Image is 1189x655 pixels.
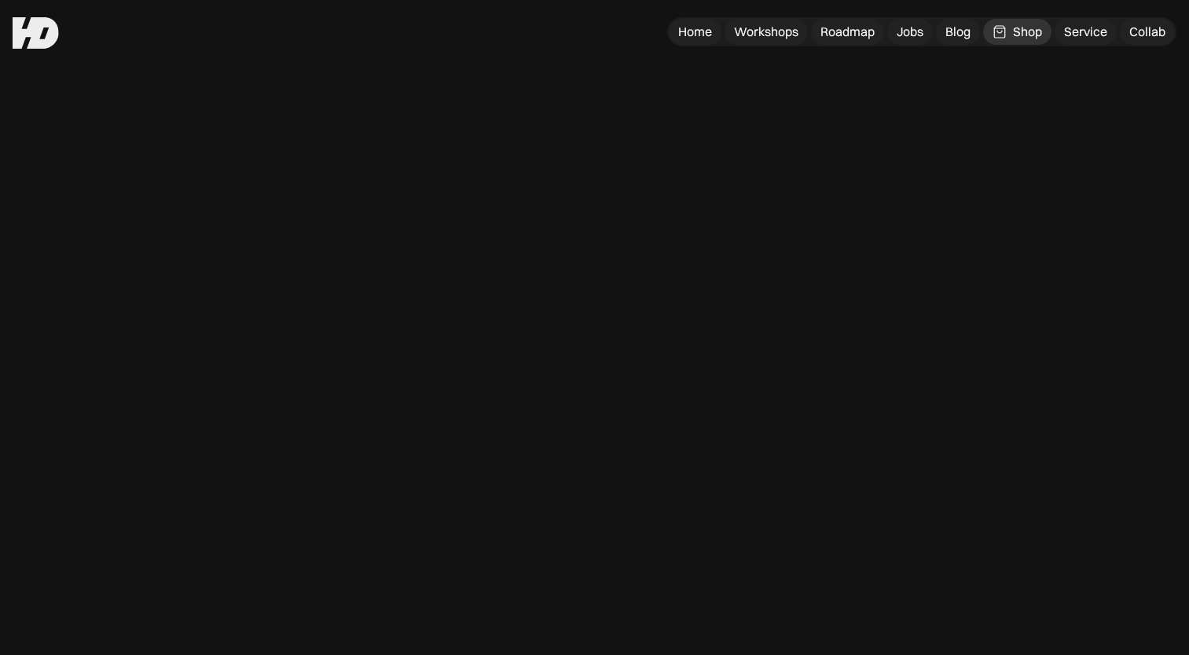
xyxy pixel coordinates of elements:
[1129,24,1165,40] div: Collab
[820,24,875,40] div: Roadmap
[1013,24,1042,40] div: Shop
[725,19,808,45] a: Workshops
[897,24,923,40] div: Jobs
[983,19,1051,45] a: Shop
[945,24,971,40] div: Blog
[1064,24,1107,40] div: Service
[936,19,980,45] a: Blog
[1055,19,1117,45] a: Service
[734,24,798,40] div: Workshops
[1120,19,1175,45] a: Collab
[678,24,712,40] div: Home
[669,19,721,45] a: Home
[887,19,933,45] a: Jobs
[811,19,884,45] a: Roadmap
